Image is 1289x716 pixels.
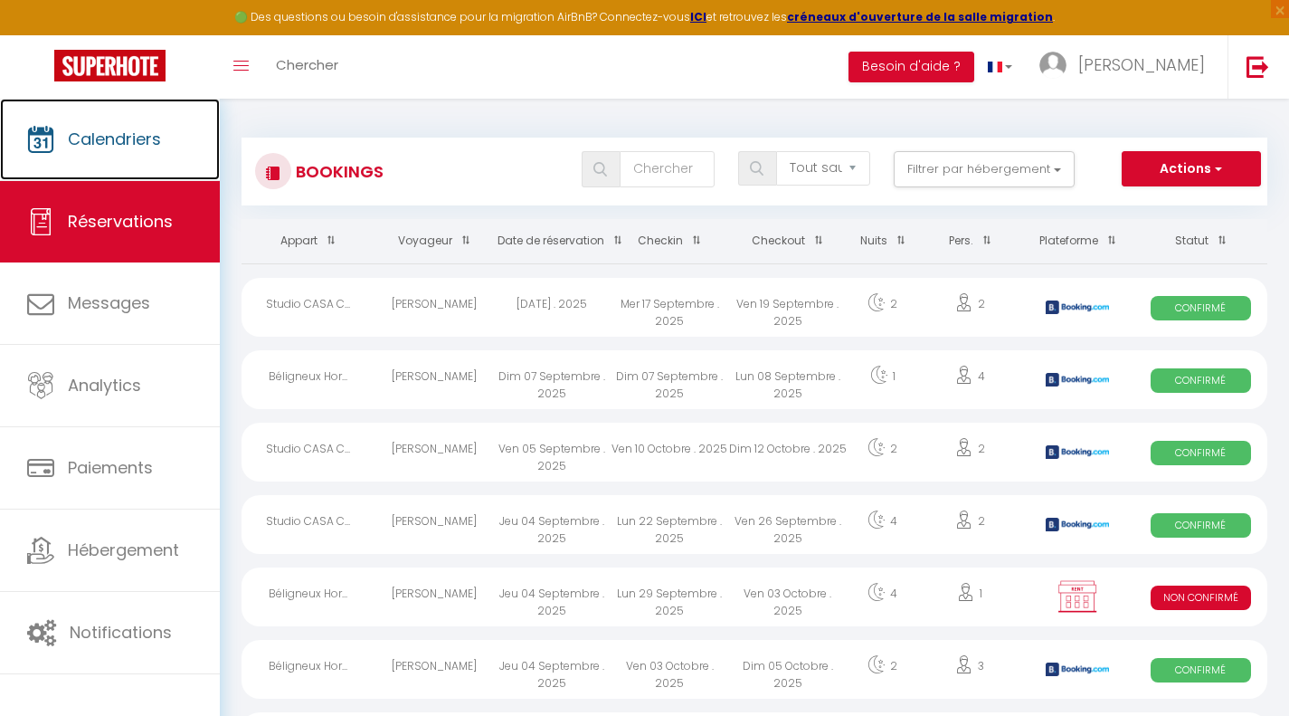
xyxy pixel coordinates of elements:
button: Ouvrir le widget de chat LiveChat [14,7,69,62]
img: Super Booking [54,50,166,81]
img: ... [1039,52,1066,79]
th: Sort by checkout [729,219,847,263]
button: Actions [1122,151,1261,187]
a: ... [PERSON_NAME] [1026,35,1227,99]
th: Sort by rentals [242,219,374,263]
th: Sort by booking date [493,219,611,263]
button: Filtrer par hébergement [894,151,1075,187]
span: [PERSON_NAME] [1078,53,1205,76]
a: créneaux d'ouverture de la salle migration [787,9,1053,24]
span: Réservations [68,210,173,233]
input: Chercher [620,151,714,187]
img: logout [1246,55,1269,78]
span: Notifications [70,621,172,644]
a: Chercher [262,35,352,99]
h3: Bookings [291,151,384,192]
span: Analytics [68,374,141,396]
span: Messages [68,291,150,314]
th: Sort by checkin [611,219,728,263]
span: Hébergement [68,539,179,561]
span: Chercher [276,55,338,74]
th: Sort by channel [1021,219,1134,263]
button: Besoin d'aide ? [848,52,974,82]
th: Sort by people [918,219,1020,263]
a: ICI [690,9,706,24]
span: Paiements [68,456,153,479]
th: Sort by nights [847,219,918,263]
th: Sort by status [1134,219,1267,263]
span: Calendriers [68,128,161,150]
th: Sort by guest [374,219,492,263]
